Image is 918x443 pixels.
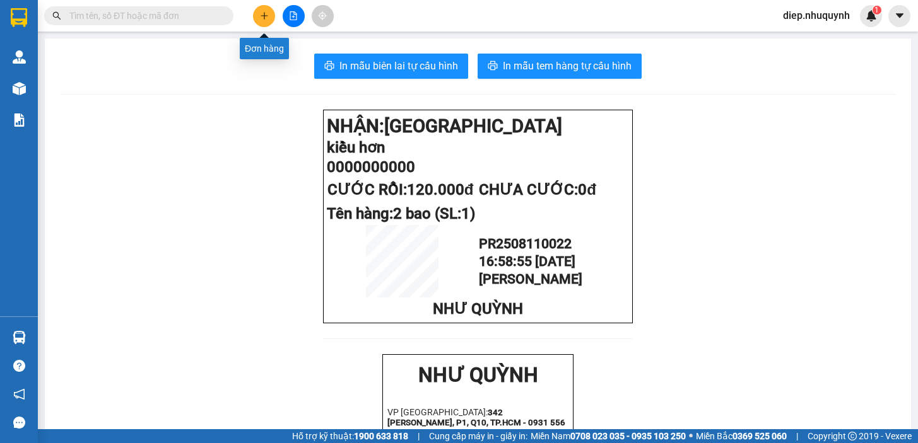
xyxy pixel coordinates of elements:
button: caret-down [888,5,910,27]
button: aim [312,5,334,27]
span: PR2508110022 [479,236,572,251]
span: Miền Bắc [696,429,787,443]
img: warehouse-icon [13,331,26,344]
span: 16:58:55 [DATE] [479,253,575,269]
span: [GEOGRAPHIC_DATA] [384,115,562,137]
span: kiều hơn [327,139,385,156]
sup: 1 [873,6,881,14]
span: Tên hàng: [327,205,475,222]
span: 1) [461,205,475,222]
span: Miền Nam [531,429,686,443]
span: NHƯ QUỲNH [433,300,523,318]
button: printerIn mẫu biên lai tự cấu hình [314,54,468,79]
span: search [52,11,61,20]
div: Đơn hàng [240,38,289,59]
span: CƯỚC RỒI: [327,181,474,198]
span: plus [260,11,269,20]
button: file-add [283,5,305,27]
span: In mẫu biên lai tự cấu hình [339,58,458,74]
span: caret-down [894,10,905,21]
button: plus [253,5,275,27]
span: Hỗ trợ kỹ thuật: [292,429,408,443]
span: | [796,429,798,443]
strong: 342 [PERSON_NAME], P1, Q10, TP.HCM - 0931 556 979 [387,408,565,437]
strong: NHƯ QUỲNH [418,363,538,387]
span: printer [488,60,498,72]
span: printer [324,60,334,72]
input: Tìm tên, số ĐT hoặc mã đơn [69,9,218,23]
span: aim [318,11,327,20]
span: question-circle [13,360,25,372]
span: 2 bao (SL: [393,205,475,222]
span: In mẫu tem hàng tự cấu hình [503,58,632,74]
img: icon-new-feature [866,10,877,21]
span: notification [13,388,25,400]
span: 0000000000 [327,158,415,176]
span: 1 [874,6,879,14]
span: [PERSON_NAME] [479,271,582,287]
strong: 1900 633 818 [354,431,408,441]
span: 120.000đ [407,181,474,198]
img: warehouse-icon [13,50,26,64]
img: warehouse-icon [13,82,26,95]
span: message [13,417,25,429]
span: diep.nhuquynh [773,8,860,23]
span: 0đ [578,181,596,198]
span: ⚪️ [689,434,693,439]
strong: NHẬN: [327,115,562,137]
span: file-add [289,11,298,20]
img: solution-icon [13,113,26,127]
p: VP [GEOGRAPHIC_DATA]: [387,407,568,437]
span: Cung cấp máy in - giấy in: [429,429,527,443]
button: printerIn mẫu tem hàng tự cấu hình [478,54,642,79]
strong: 0369 525 060 [733,431,787,441]
strong: 0708 023 035 - 0935 103 250 [570,431,686,441]
span: | [418,429,420,443]
span: copyright [848,432,857,440]
img: logo-vxr [11,8,27,27]
span: CHƯA CƯỚC: [479,181,596,198]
